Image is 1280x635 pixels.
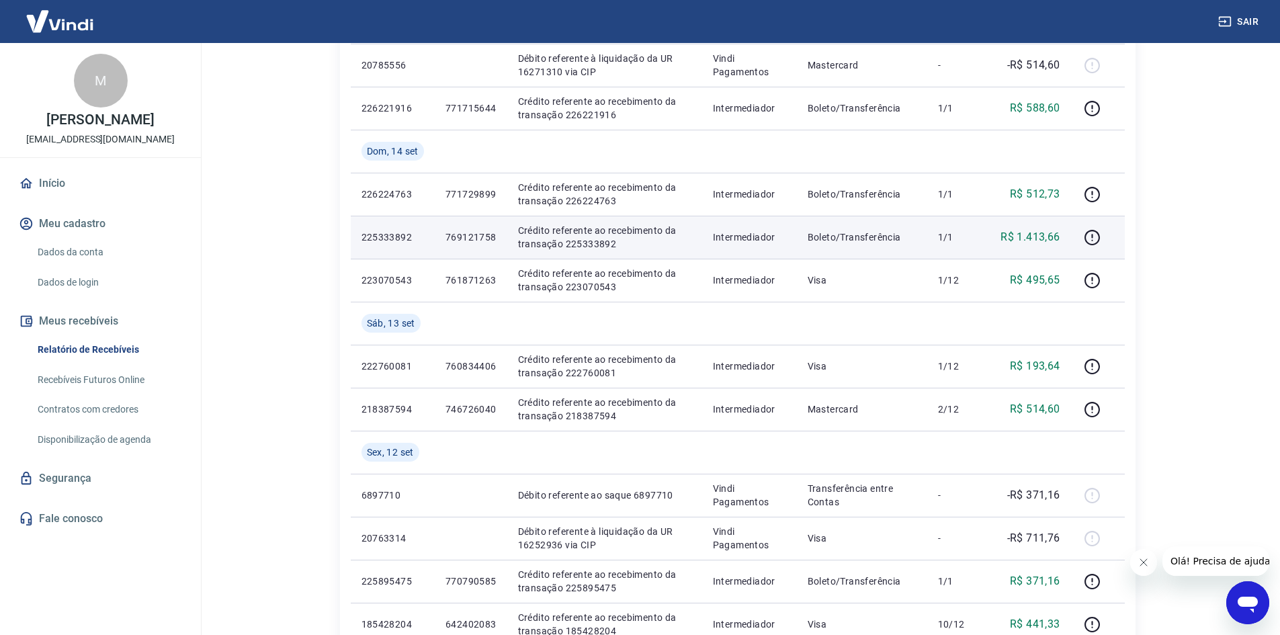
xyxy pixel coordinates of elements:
[1215,9,1264,34] button: Sair
[713,618,786,631] p: Intermediador
[32,396,185,423] a: Contratos com credores
[367,316,415,330] span: Sáb, 13 set
[445,230,497,244] p: 769121758
[808,575,916,588] p: Boleto/Transferência
[518,95,691,122] p: Crédito referente ao recebimento da transação 226221916
[1010,272,1060,288] p: R$ 495,65
[808,618,916,631] p: Visa
[1130,549,1157,576] iframe: Fechar mensagem
[518,267,691,294] p: Crédito referente ao recebimento da transação 223070543
[74,54,128,108] div: M
[445,575,497,588] p: 770790585
[1007,487,1060,503] p: -R$ 371,16
[518,181,691,208] p: Crédito referente ao recebimento da transação 226224763
[808,273,916,287] p: Visa
[713,575,786,588] p: Intermediador
[808,482,916,509] p: Transferência entre Contas
[518,525,691,552] p: Débito referente à liquidação da UR 16252936 via CIP
[808,359,916,373] p: Visa
[713,230,786,244] p: Intermediador
[16,306,185,336] button: Meus recebíveis
[1162,546,1269,576] iframe: Mensagem da empresa
[713,359,786,373] p: Intermediador
[713,52,786,79] p: Vindi Pagamentos
[713,482,786,509] p: Vindi Pagamentos
[445,273,497,287] p: 761871263
[1007,57,1060,73] p: -R$ 514,60
[808,187,916,201] p: Boleto/Transferência
[32,269,185,296] a: Dados de login
[361,187,424,201] p: 226224763
[16,504,185,534] a: Fale conosco
[808,403,916,416] p: Mastercard
[445,359,497,373] p: 760834406
[938,187,978,201] p: 1/1
[808,101,916,115] p: Boleto/Transferência
[361,532,424,545] p: 20763314
[518,224,691,251] p: Crédito referente ao recebimento da transação 225333892
[808,230,916,244] p: Boleto/Transferência
[1010,100,1060,116] p: R$ 588,60
[938,575,978,588] p: 1/1
[1010,186,1060,202] p: R$ 512,73
[361,575,424,588] p: 225895475
[1010,616,1060,632] p: R$ 441,33
[713,187,786,201] p: Intermediador
[938,101,978,115] p: 1/1
[1010,401,1060,417] p: R$ 514,60
[713,101,786,115] p: Intermediador
[1000,229,1060,245] p: R$ 1.413,66
[361,618,424,631] p: 185428204
[808,58,916,72] p: Mastercard
[361,359,424,373] p: 222760081
[938,230,978,244] p: 1/1
[445,403,497,416] p: 746726040
[361,101,424,115] p: 226221916
[938,532,978,545] p: -
[713,403,786,416] p: Intermediador
[26,132,175,146] p: [EMAIL_ADDRESS][DOMAIN_NAME]
[1007,530,1060,546] p: -R$ 711,76
[361,58,424,72] p: 20785556
[713,273,786,287] p: Intermediador
[713,525,786,552] p: Vindi Pagamentos
[367,446,414,459] span: Sex, 12 set
[938,403,978,416] p: 2/12
[518,568,691,595] p: Crédito referente ao recebimento da transação 225895475
[361,489,424,502] p: 6897710
[938,618,978,631] p: 10/12
[1010,573,1060,589] p: R$ 371,16
[1226,581,1269,624] iframe: Botão para abrir a janela de mensagens
[938,273,978,287] p: 1/12
[445,618,497,631] p: 642402083
[32,426,185,454] a: Disponibilização de agenda
[32,239,185,266] a: Dados da conta
[938,58,978,72] p: -
[445,101,497,115] p: 771715644
[16,464,185,493] a: Segurança
[361,403,424,416] p: 218387594
[16,169,185,198] a: Início
[32,366,185,394] a: Recebíveis Futuros Online
[808,532,916,545] p: Visa
[938,359,978,373] p: 1/12
[518,52,691,79] p: Débito referente à liquidação da UR 16271310 via CIP
[938,489,978,502] p: -
[46,113,154,127] p: [PERSON_NAME]
[518,396,691,423] p: Crédito referente ao recebimento da transação 218387594
[16,1,103,42] img: Vindi
[32,336,185,364] a: Relatório de Recebíveis
[361,230,424,244] p: 225333892
[518,353,691,380] p: Crédito referente ao recebimento da transação 222760081
[8,9,113,20] span: Olá! Precisa de ajuda?
[1010,358,1060,374] p: R$ 193,64
[445,187,497,201] p: 771729899
[16,209,185,239] button: Meu cadastro
[367,144,419,158] span: Dom, 14 set
[361,273,424,287] p: 223070543
[518,489,691,502] p: Débito referente ao saque 6897710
